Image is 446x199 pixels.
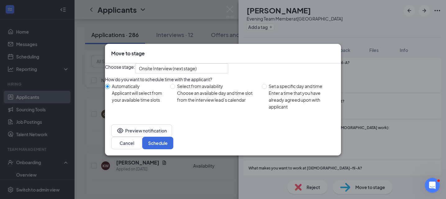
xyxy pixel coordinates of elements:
div: How do you want to schedule time with the applicant? [105,76,341,83]
span: Onsite Interview (next stage) [139,64,197,73]
iframe: Intercom live chat [425,178,440,193]
div: Set a specific day and time [269,83,336,90]
svg: Eye [116,127,124,134]
span: Choose stage: [105,63,135,73]
h3: Move to stage [111,50,145,57]
div: Automatically [112,83,165,90]
button: Schedule [142,137,173,149]
button: Cancel [111,137,142,149]
div: Select from availability [177,83,257,90]
button: EyePreview notification [111,124,172,137]
div: Enter a time that you have already agreed upon with applicant [269,90,336,110]
div: Applicant will select from your available time slots [112,90,165,103]
div: Choose an available day and time slot from the interview lead’s calendar [177,90,257,103]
